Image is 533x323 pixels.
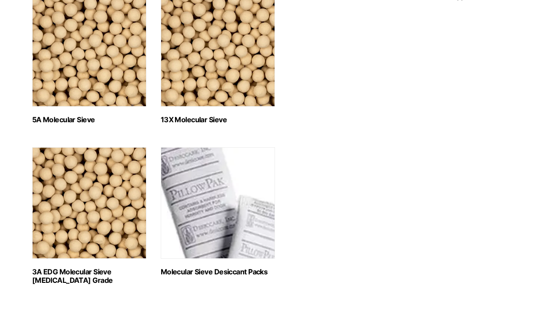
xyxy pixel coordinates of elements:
[32,268,146,285] h2: 3A EDG Molecular Sieve [MEDICAL_DATA] Grade
[32,147,146,285] a: Visit product category 3A EDG Molecular Sieve Ethanol Grade
[161,268,275,276] h2: Molecular Sieve Desiccant Packs
[161,147,275,259] img: Molecular Sieve Desiccant Packs
[32,116,146,124] h2: 5A Molecular Sieve
[161,147,275,276] a: Visit product category Molecular Sieve Desiccant Packs
[32,147,146,259] img: 3A EDG Molecular Sieve Ethanol Grade
[161,116,275,124] h2: 13X Molecular Sieve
